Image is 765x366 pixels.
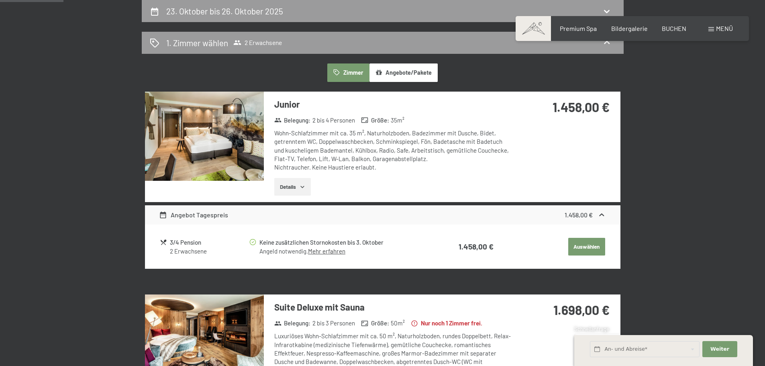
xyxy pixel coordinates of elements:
[369,63,438,82] button: Angebote/Pakete
[611,25,648,32] a: Bildergalerie
[565,211,593,219] strong: 1.458,00 €
[391,116,404,125] span: 35 m²
[459,242,494,251] strong: 1.458,00 €
[259,238,426,247] div: Keine zusätzlichen Stornokosten bis 3. Oktober
[274,178,311,196] button: Details
[312,319,355,327] span: 2 bis 3 Personen
[574,326,609,332] span: Schnellanfrage
[166,37,228,49] h2: 1. Zimmer wählen
[702,341,737,358] button: Weiter
[145,205,620,225] div: Angebot Tagespreis1.458,00 €
[361,319,389,327] strong: Größe :
[411,319,482,327] strong: Nur noch 1 Zimmer frei.
[145,92,264,181] img: mss_renderimg.php
[568,238,605,256] button: Auswählen
[274,319,311,327] strong: Belegung :
[553,99,610,115] strong: 1.458,00 €
[361,116,389,125] strong: Größe :
[560,25,597,32] a: Premium Spa
[662,25,686,32] a: BUCHEN
[259,247,426,256] div: Angeld notwendig.
[716,25,733,32] span: Menü
[327,63,369,82] button: Zimmer
[710,346,729,353] span: Weiter
[159,210,228,220] div: Angebot Tagespreis
[233,39,282,47] span: 2 Erwachsene
[170,247,248,256] div: 2 Erwachsene
[170,238,248,247] div: 3/4 Pension
[274,301,513,313] h3: Suite Deluxe mit Sauna
[274,116,311,125] strong: Belegung :
[274,98,513,110] h3: Junior
[166,6,283,16] h2: 23. Oktober bis 26. Oktober 2025
[391,319,405,327] span: 50 m²
[312,116,355,125] span: 2 bis 4 Personen
[274,129,513,172] div: Wohn-Schlafzimmer mit ca. 35 m², Naturholzboden, Badezimmer mit Dusche, Bidet, getrenntem WC, Dop...
[308,247,345,255] a: Mehr erfahren
[553,302,610,317] strong: 1.698,00 €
